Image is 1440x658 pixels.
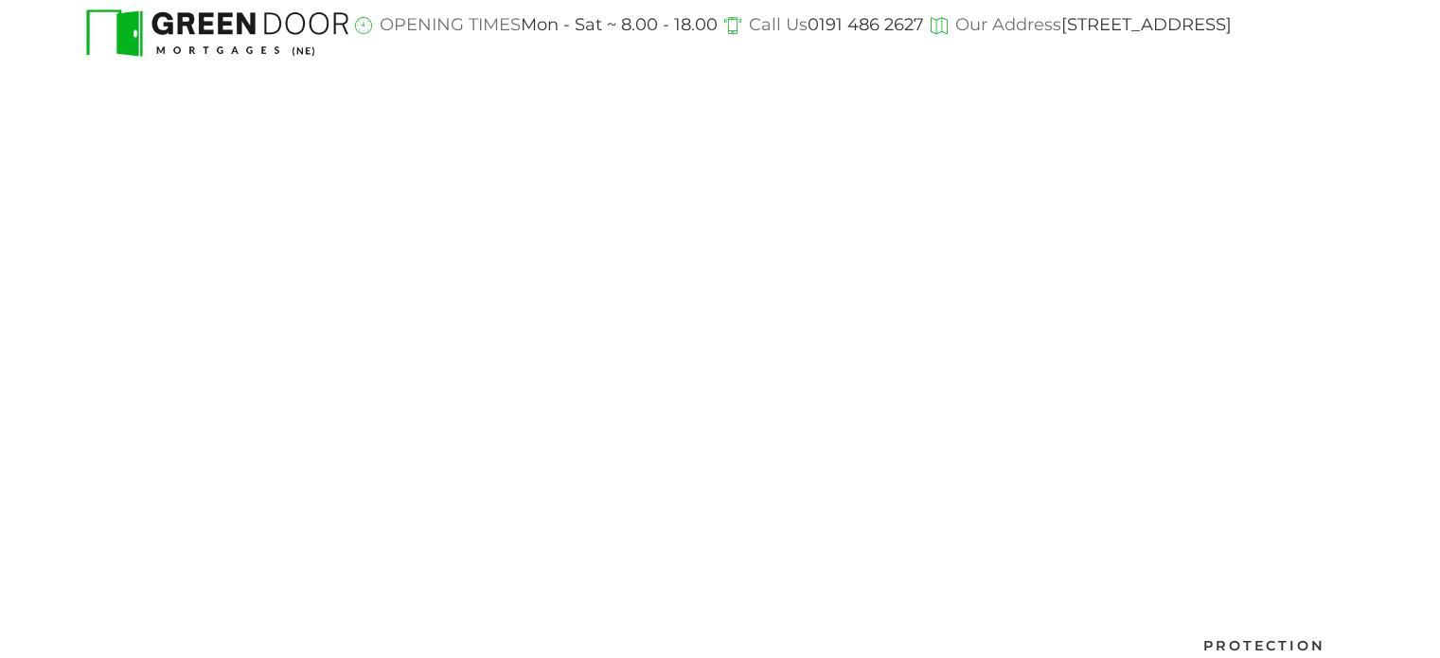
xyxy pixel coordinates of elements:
span: Our Address [955,14,1061,35]
span: Call Us [749,14,808,35]
span: 0191 486 2627 [808,14,924,35]
span: OPENING TIMES [380,14,521,35]
a: Our Address[STREET_ADDRESS] [924,14,1232,35]
a: Call Us0191 486 2627 [718,14,924,35]
span: [STREET_ADDRESS] [1061,14,1232,35]
img: Green Door Mortgages North East [86,9,349,57]
span: Mon - Sat ~ 8.00 - 18.00 [521,14,718,35]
